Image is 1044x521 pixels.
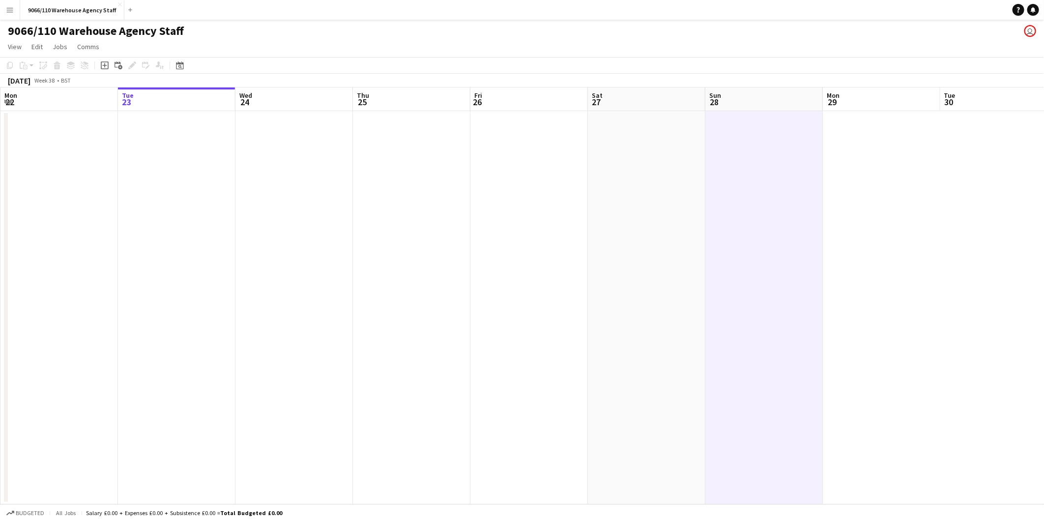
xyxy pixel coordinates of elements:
span: 26 [473,96,482,108]
div: [DATE] [8,76,30,86]
span: Jobs [53,42,67,51]
a: View [4,40,26,53]
div: Salary £0.00 + Expenses £0.00 + Subsistence £0.00 = [86,509,282,517]
span: 27 [590,96,603,108]
div: BST [61,77,71,84]
button: 9066/110 Warehouse Agency Staff [20,0,124,20]
span: 23 [120,96,134,108]
a: Comms [73,40,103,53]
span: Edit [31,42,43,51]
span: Fri [474,91,482,100]
span: Mon [4,91,17,100]
a: Edit [28,40,47,53]
span: View [8,42,22,51]
span: 28 [708,96,721,108]
span: Total Budgeted £0.00 [220,509,282,517]
span: Budgeted [16,510,44,517]
span: Tue [944,91,956,100]
span: Sat [592,91,603,100]
span: Thu [357,91,369,100]
span: 22 [3,96,17,108]
span: 29 [825,96,840,108]
span: Tue [122,91,134,100]
span: Mon [827,91,840,100]
span: 24 [238,96,252,108]
app-user-avatar: Elizabeth Ramirez Baca [1024,25,1036,37]
button: Budgeted [5,508,46,519]
a: Jobs [49,40,71,53]
span: Sun [709,91,721,100]
h1: 9066/110 Warehouse Agency Staff [8,24,184,38]
span: 25 [355,96,369,108]
span: Comms [77,42,99,51]
span: 30 [943,96,956,108]
span: Wed [239,91,252,100]
span: Week 38 [32,77,57,84]
span: All jobs [54,509,78,517]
